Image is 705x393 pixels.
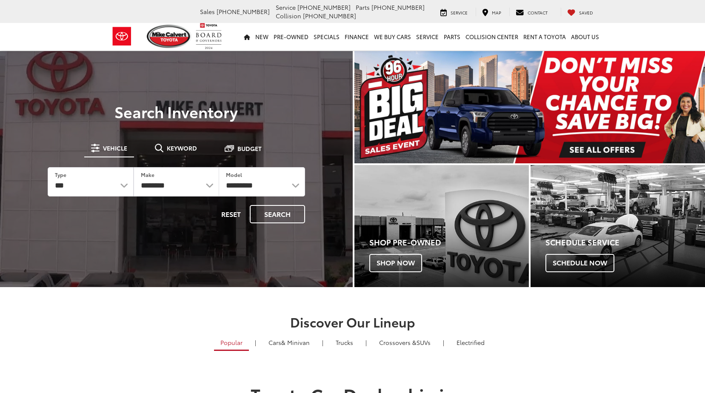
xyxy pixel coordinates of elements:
a: Cars [262,335,316,350]
span: Contact [528,9,548,16]
span: Map [492,9,501,16]
a: Specials [311,23,342,50]
span: & Minivan [281,338,310,347]
a: WE BUY CARS [371,23,414,50]
a: Collision Center [463,23,521,50]
span: [PHONE_NUMBER] [371,3,425,11]
span: Schedule Now [545,254,614,272]
a: Map [476,8,508,16]
span: Service [451,9,468,16]
span: Crossovers & [379,338,417,347]
label: Model [226,171,242,178]
span: Service [276,3,296,11]
span: [PHONE_NUMBER] [297,3,351,11]
div: Toyota [354,165,529,287]
a: Trucks [329,335,360,350]
li: | [253,338,258,347]
h4: Schedule Service [545,238,705,247]
li: | [320,338,325,347]
span: [PHONE_NUMBER] [217,7,270,16]
a: Parts [441,23,463,50]
a: Service [434,8,474,16]
span: [PHONE_NUMBER] [303,11,356,20]
span: Sales [200,7,215,16]
a: My Saved Vehicles [561,8,599,16]
a: Finance [342,23,371,50]
span: Keyword [167,145,197,151]
a: SUVs [373,335,437,350]
img: Toyota [106,23,138,50]
button: Search [250,205,305,223]
a: Popular [214,335,249,351]
span: Parts [356,3,370,11]
span: Vehicle [103,145,127,151]
span: Saved [579,9,593,16]
h3: Search Inventory [36,103,317,120]
span: Budget [237,145,262,151]
div: Toyota [531,165,705,287]
li: | [363,338,369,347]
a: New [253,23,271,50]
a: Home [241,23,253,50]
li: | [441,338,446,347]
a: Rent a Toyota [521,23,568,50]
a: Contact [509,8,554,16]
a: Schedule Service Schedule Now [531,165,705,287]
a: Service [414,23,441,50]
label: Type [55,171,66,178]
label: Make [141,171,154,178]
a: Shop Pre-Owned Shop Now [354,165,529,287]
h2: Discover Our Lineup [53,315,653,329]
a: Pre-Owned [271,23,311,50]
a: About Us [568,23,602,50]
span: Shop Now [369,254,422,272]
button: Reset [214,205,248,223]
span: Collision [276,11,301,20]
h4: Shop Pre-Owned [369,238,529,247]
img: Mike Calvert Toyota [147,25,192,48]
a: Electrified [450,335,491,350]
